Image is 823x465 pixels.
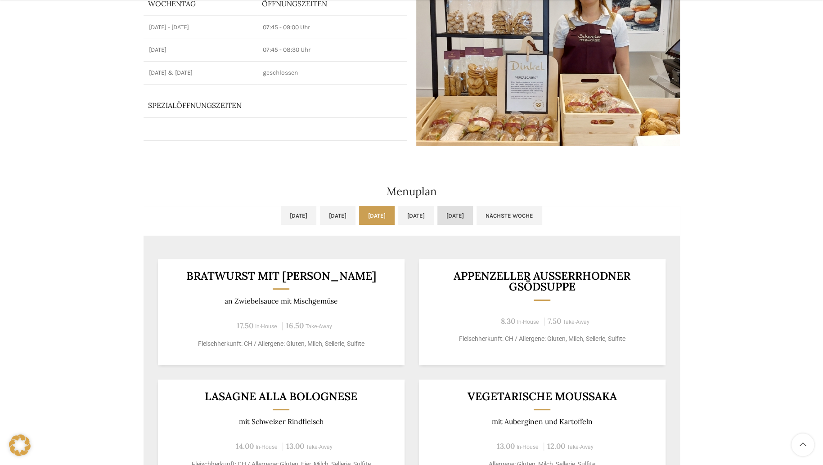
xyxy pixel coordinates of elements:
[547,441,565,451] span: 12.00
[430,417,654,426] p: mit Auberginen und Kartoffeln
[263,68,401,77] p: geschlossen
[306,323,332,330] span: Take-Away
[169,417,393,426] p: mit Schweizer Rindfleisch
[237,321,253,331] span: 17.50
[437,206,473,225] a: [DATE]
[477,206,542,225] a: Nächste Woche
[263,23,401,32] p: 07:45 - 09:00 Uhr
[149,23,252,32] p: [DATE] - [DATE]
[320,206,355,225] a: [DATE]
[517,444,539,450] span: In-House
[281,206,316,225] a: [DATE]
[430,270,654,292] h3: Appenzeller Ausserrhodner Gsödsuppe
[792,434,814,456] a: Scroll to top button
[169,391,393,402] h3: LASAGNE ALLA BOLOGNESE
[430,334,654,344] p: Fleischherkunft: CH / Allergene: Gluten, Milch, Sellerie, Sulfite
[149,68,252,77] p: [DATE] & [DATE]
[567,444,594,450] span: Take-Away
[501,316,515,326] span: 8.30
[263,45,401,54] p: 07:45 - 08:30 Uhr
[430,391,654,402] h3: Vegetarische Moussaka
[256,444,278,450] span: In-House
[548,316,561,326] span: 7.50
[144,186,680,197] h2: Menuplan
[517,319,539,325] span: In-House
[148,100,350,110] p: Spezialöffnungszeiten
[286,321,304,331] span: 16.50
[149,45,252,54] p: [DATE]
[255,323,277,330] span: In-House
[398,206,434,225] a: [DATE]
[169,297,393,305] p: an Zwiebelsauce mit Mischgemüse
[169,270,393,282] h3: Bratwurst mit [PERSON_NAME]
[359,206,395,225] a: [DATE]
[497,441,515,451] span: 13.00
[286,441,304,451] span: 13.00
[306,444,333,450] span: Take-Away
[236,441,254,451] span: 14.00
[563,319,589,325] span: Take-Away
[169,339,393,349] p: Fleischherkunft: CH / Allergene: Gluten, Milch, Sellerie, Sulfite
